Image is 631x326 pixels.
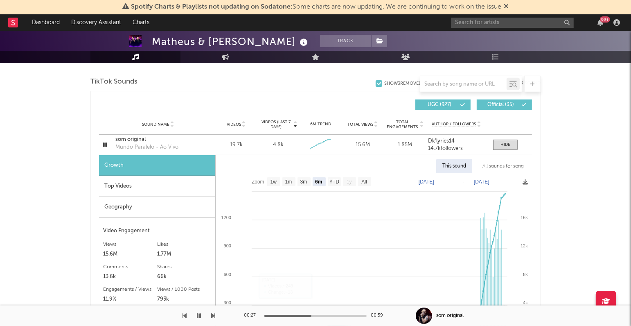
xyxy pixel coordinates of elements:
[157,294,211,304] div: 793k
[103,272,157,282] div: 13.6k
[103,294,157,304] div: 11.9%
[386,141,424,149] div: 1.85M
[285,179,292,185] text: 1m
[244,311,260,321] div: 00:27
[361,179,367,185] text: All
[103,249,157,259] div: 15.6M
[115,143,178,152] div: Mundo Paralelo - Ao Vivo
[224,272,231,277] text: 600
[432,122,476,127] span: Author / Followers
[428,138,485,144] a: Dk'lyrics14
[521,215,528,220] text: 16k
[99,176,215,197] div: Top Videos
[157,262,211,272] div: Shares
[302,121,340,127] div: 6M Trend
[259,120,293,129] span: Videos (last 7 days)
[26,14,65,31] a: Dashboard
[428,146,485,152] div: 14.7k followers
[474,179,489,185] text: [DATE]
[157,240,211,249] div: Likes
[320,35,371,47] button: Track
[252,179,264,185] text: Zoom
[451,18,574,28] input: Search for artists
[521,243,528,248] text: 12k
[103,226,211,236] div: Video Engagement
[436,159,472,173] div: This sound
[103,240,157,249] div: Views
[227,122,241,127] span: Videos
[157,249,211,259] div: 1.77M
[103,285,157,294] div: Engagements / Views
[344,141,382,149] div: 15.6M
[152,35,310,48] div: Matheus & [PERSON_NAME]
[270,179,277,185] text: 1w
[371,311,387,321] div: 00:59
[482,102,520,107] span: Official ( 35 )
[99,197,215,218] div: Geography
[504,4,509,10] span: Dismiss
[460,179,465,185] text: →
[103,262,157,272] div: Comments
[523,300,528,305] text: 4k
[300,179,307,185] text: 3m
[221,215,231,220] text: 1200
[386,120,419,129] span: Total Engagements
[157,272,211,282] div: 66k
[157,285,211,294] div: Views / 1000 Posts
[99,155,215,176] div: Growth
[131,4,291,10] span: Spotify Charts & Playlists not updating on Sodatone
[600,16,610,23] div: 99 +
[127,14,155,31] a: Charts
[415,100,471,110] button: UGC(927)
[115,136,201,144] a: som original
[420,81,507,88] input: Search by song name or URL
[428,138,455,144] strong: Dk'lyrics14
[224,243,231,248] text: 900
[421,102,458,107] span: UGC ( 927 )
[142,122,169,127] span: Sound Name
[131,4,501,10] span: : Some charts are now updating. We are continuing to work on the issue
[476,159,530,173] div: All sounds for song
[224,300,231,305] text: 300
[347,122,373,127] span: Total Views
[477,100,532,110] button: Official(35)
[419,179,434,185] text: [DATE]
[436,312,464,319] div: som original
[347,179,352,185] text: 1y
[65,14,127,31] a: Discovery Assistant
[315,179,322,185] text: 6m
[329,179,339,185] text: YTD
[523,272,528,277] text: 8k
[217,141,255,149] div: 19.7k
[597,19,603,26] button: 99+
[273,141,284,149] div: 4.8k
